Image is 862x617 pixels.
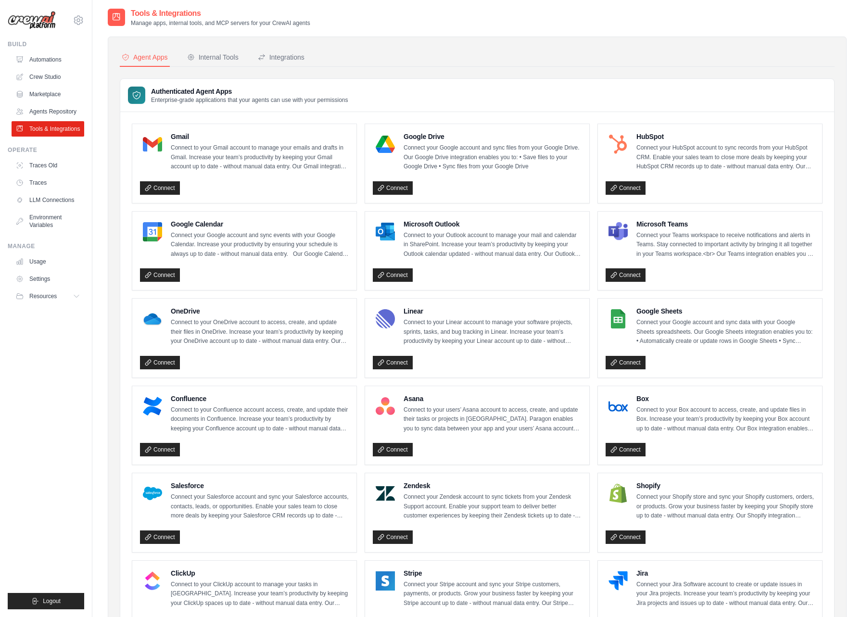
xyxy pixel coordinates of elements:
button: Logout [8,593,84,609]
p: Connect to your users’ Asana account to access, create, and update their tasks or projects in [GE... [404,405,582,434]
img: Microsoft Outlook Logo [376,222,395,241]
a: Traces [12,175,84,190]
p: Manage apps, internal tools, and MCP servers for your CrewAI agents [131,19,310,27]
img: Confluence Logo [143,397,162,416]
p: Connect your Google account and sync events with your Google Calendar. Increase your productivity... [171,231,349,259]
h3: Authenticated Agent Apps [151,87,348,96]
p: Connect your HubSpot account to sync records from your HubSpot CRM. Enable your sales team to clo... [636,143,814,172]
div: Internal Tools [187,52,239,62]
h4: Linear [404,306,582,316]
a: Connect [373,356,413,369]
a: Connect [373,530,413,544]
button: Integrations [256,49,306,67]
p: Connect to your Box account to access, create, and update files in Box. Increase your team’s prod... [636,405,814,434]
a: Environment Variables [12,210,84,233]
a: Marketplace [12,87,84,102]
img: HubSpot Logo [608,135,628,154]
a: Connect [606,443,646,456]
div: Build [8,40,84,48]
img: OneDrive Logo [143,309,162,328]
p: Connect to your Outlook account to manage your mail and calendar in SharePoint. Increase your tea... [404,231,582,259]
img: Box Logo [608,397,628,416]
a: Usage [12,254,84,269]
h4: Salesforce [171,481,349,491]
img: Logo [8,11,56,30]
a: Connect [373,181,413,195]
img: Salesforce Logo [143,484,162,503]
a: Agents Repository [12,104,84,119]
p: Connect your Zendesk account to sync tickets from your Zendesk Support account. Enable your suppo... [404,492,582,521]
div: Agent Apps [122,52,168,62]
a: Connect [373,443,413,456]
a: Connect [140,181,180,195]
p: Connect your Teams workspace to receive notifications and alerts in Teams. Stay connected to impo... [636,231,814,259]
p: Connect to your ClickUp account to manage your tasks in [GEOGRAPHIC_DATA]. Increase your team’s p... [171,580,349,608]
a: Connect [606,268,646,282]
button: Resources [12,289,84,304]
img: Google Calendar Logo [143,222,162,241]
h4: Asana [404,394,582,403]
h4: Box [636,394,814,403]
h4: Shopify [636,481,814,491]
h4: Microsoft Teams [636,219,814,229]
a: Connect [140,268,180,282]
img: Google Drive Logo [376,135,395,154]
p: Connect to your OneDrive account to access, create, and update their files in OneDrive. Increase ... [171,318,349,346]
p: Connect your Google account and sync files from your Google Drive. Our Google Drive integration e... [404,143,582,172]
p: Connect to your Linear account to manage your software projects, sprints, tasks, and bug tracking... [404,318,582,346]
img: Gmail Logo [143,135,162,154]
img: Shopify Logo [608,484,628,503]
a: Crew Studio [12,69,84,85]
a: Traces Old [12,158,84,173]
h4: Confluence [171,394,349,403]
a: Settings [12,271,84,287]
p: Connect to your Confluence account access, create, and update their documents in Confluence. Incr... [171,405,349,434]
span: Logout [43,597,61,605]
a: Connect [140,443,180,456]
a: Automations [12,52,84,67]
button: Agent Apps [120,49,170,67]
p: Connect your Salesforce account and sync your Salesforce accounts, contacts, leads, or opportunit... [171,492,349,521]
h4: Jira [636,568,814,578]
span: Resources [29,292,57,300]
a: Connect [606,356,646,369]
p: Enterprise-grade applications that your agents can use with your permissions [151,96,348,104]
a: Connect [606,530,646,544]
p: Connect your Shopify store and sync your Shopify customers, orders, or products. Grow your busine... [636,492,814,521]
img: Asana Logo [376,397,395,416]
h4: Google Drive [404,132,582,141]
h4: Google Sheets [636,306,814,316]
img: Microsoft Teams Logo [608,222,628,241]
h4: Gmail [171,132,349,141]
h4: HubSpot [636,132,814,141]
p: Connect your Google account and sync data with your Google Sheets spreadsheets. Our Google Sheets... [636,318,814,346]
img: Linear Logo [376,309,395,328]
a: Tools & Integrations [12,121,84,137]
a: LLM Connections [12,192,84,208]
img: Google Sheets Logo [608,309,628,328]
h4: OneDrive [171,306,349,316]
h4: Google Calendar [171,219,349,229]
a: Connect [140,530,180,544]
h4: Microsoft Outlook [404,219,582,229]
p: Connect your Stripe account and sync your Stripe customers, payments, or products. Grow your busi... [404,580,582,608]
a: Connect [373,268,413,282]
button: Internal Tools [185,49,241,67]
img: Stripe Logo [376,571,395,591]
div: Operate [8,146,84,154]
h4: Stripe [404,568,582,578]
h2: Tools & Integrations [131,8,310,19]
a: Connect [606,181,646,195]
div: Integrations [258,52,304,62]
div: Manage [8,242,84,250]
h4: Zendesk [404,481,582,491]
p: Connect to your Gmail account to manage your emails and drafts in Gmail. Increase your team’s pro... [171,143,349,172]
h4: ClickUp [171,568,349,578]
img: ClickUp Logo [143,571,162,591]
img: Zendesk Logo [376,484,395,503]
img: Jira Logo [608,571,628,591]
a: Connect [140,356,180,369]
p: Connect your Jira Software account to create or update issues in your Jira projects. Increase you... [636,580,814,608]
